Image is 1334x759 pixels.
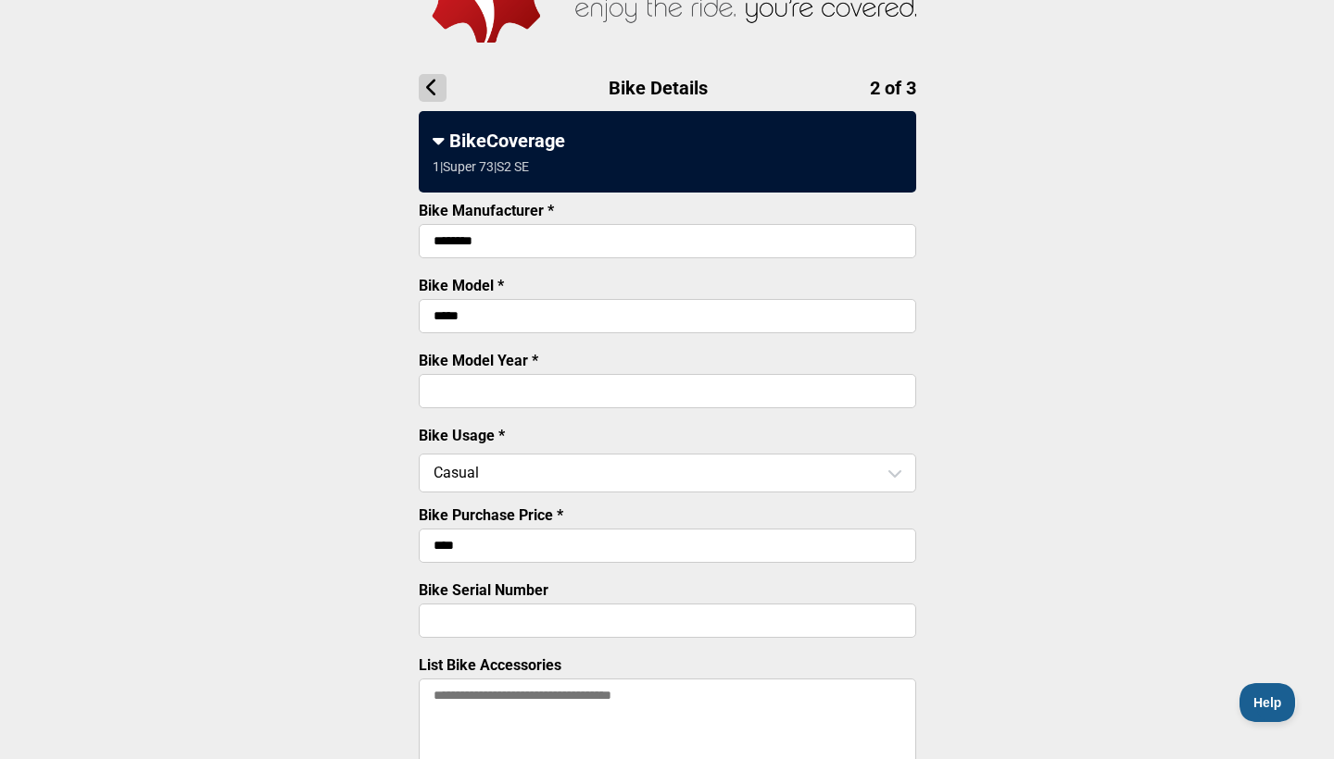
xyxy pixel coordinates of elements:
[419,277,504,294] label: Bike Model *
[419,656,561,674] label: List Bike Accessories
[419,581,548,599] label: Bike Serial Number
[433,130,902,152] div: BikeCoverage
[419,74,916,102] h1: Bike Details
[1240,683,1297,722] iframe: Toggle Customer Support
[433,159,529,174] div: 1 | Super 73 | S2 SE
[419,427,505,444] label: Bike Usage *
[419,352,538,369] label: Bike Model Year *
[419,202,554,219] label: Bike Manufacturer *
[870,77,916,99] span: 2 of 3
[419,506,563,524] label: Bike Purchase Price *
